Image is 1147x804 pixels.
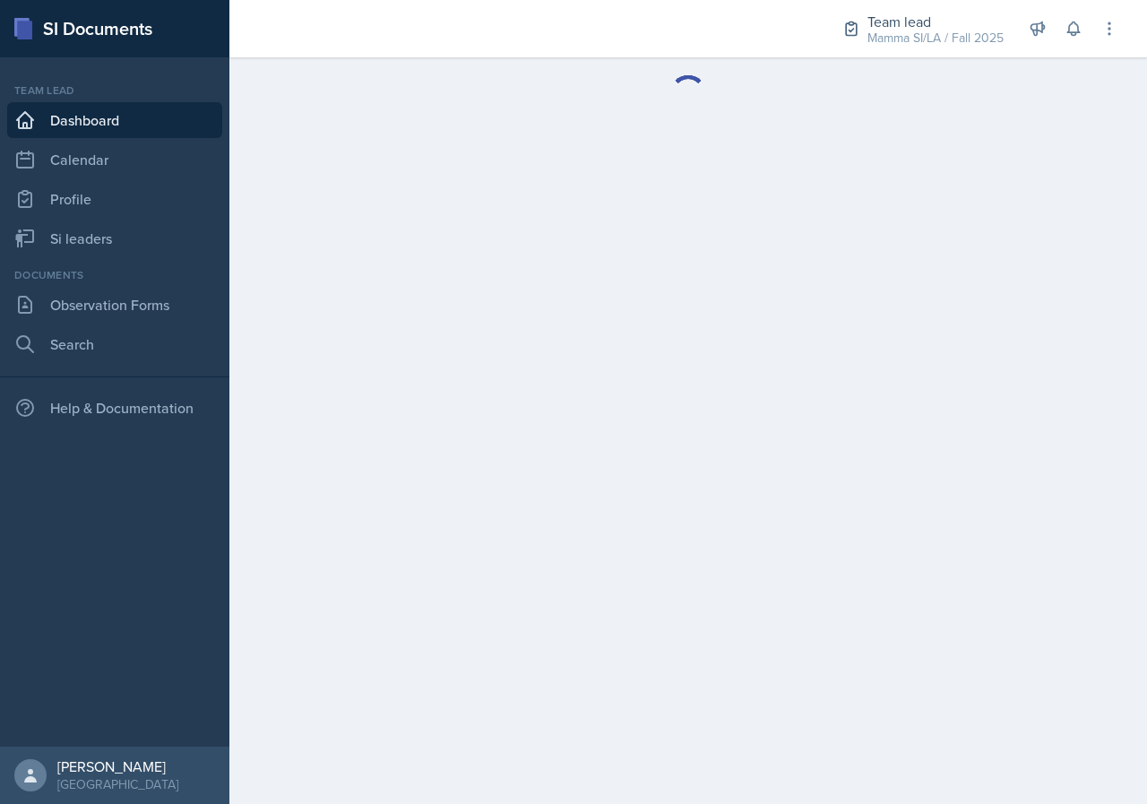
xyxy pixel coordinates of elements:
div: Documents [7,267,222,283]
div: Team lead [867,11,1004,32]
a: Si leaders [7,220,222,256]
div: Mamma SI/LA / Fall 2025 [867,29,1004,48]
div: Team lead [7,82,222,99]
a: Dashboard [7,102,222,138]
div: Help & Documentation [7,390,222,426]
a: Search [7,326,222,362]
a: Observation Forms [7,287,222,323]
div: [GEOGRAPHIC_DATA] [57,775,178,793]
div: [PERSON_NAME] [57,757,178,775]
a: Calendar [7,142,222,177]
a: Profile [7,181,222,217]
